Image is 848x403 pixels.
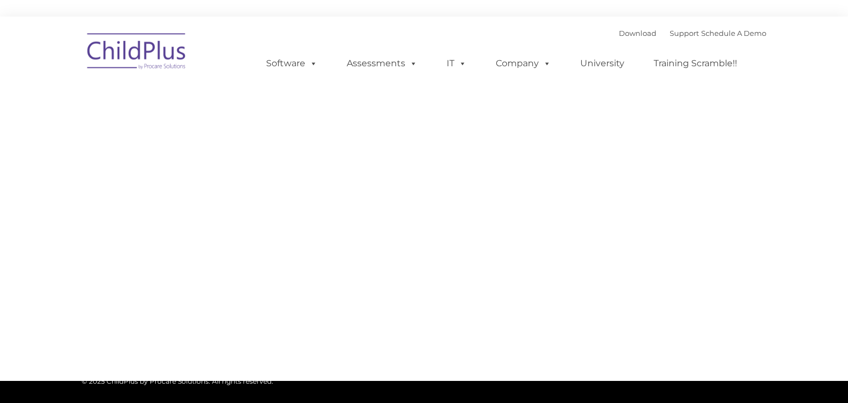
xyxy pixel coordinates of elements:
[643,52,748,75] a: Training Scramble!!
[436,52,478,75] a: IT
[619,29,766,38] font: |
[569,52,635,75] a: University
[485,52,562,75] a: Company
[82,377,273,385] span: © 2025 ChildPlus by Procare Solutions. All rights reserved.
[701,29,766,38] a: Schedule A Demo
[255,52,328,75] a: Software
[670,29,699,38] a: Support
[336,52,428,75] a: Assessments
[619,29,656,38] a: Download
[82,25,192,81] img: ChildPlus by Procare Solutions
